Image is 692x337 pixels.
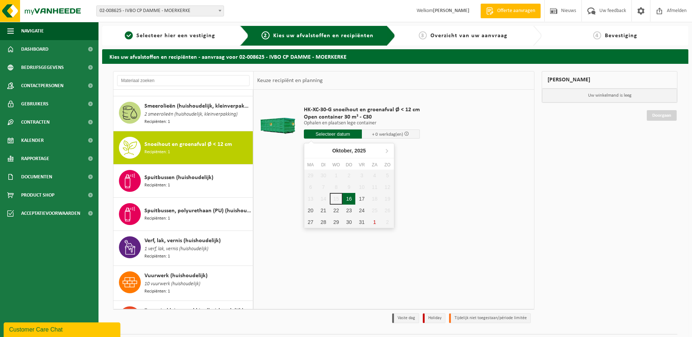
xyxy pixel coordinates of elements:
[368,161,381,168] div: za
[343,205,355,216] div: 23
[304,216,317,228] div: 27
[144,253,170,260] span: Recipiënten: 1
[304,121,420,126] p: Ophalen en plaatsen lege container
[329,145,369,156] div: Oktober,
[542,71,677,89] div: [PERSON_NAME]
[343,161,355,168] div: do
[317,205,330,216] div: 21
[97,6,224,16] span: 02-008625 - IVBO CP DAMME - MOERKERKE
[355,193,368,205] div: 17
[317,216,330,228] div: 28
[480,4,541,18] a: Offerte aanvragen
[113,301,253,336] button: Zuren in kleinverpakking(huishoudelijk)
[144,206,251,215] span: Spuitbussen, polyurethaan (PU) (huishoudelijk)
[21,150,49,168] span: Rapportage
[117,75,250,86] input: Materiaal zoeken
[96,5,224,16] span: 02-008625 - IVBO CP DAMME - MOERKERKE
[304,106,420,113] span: HK-XC-30-G snoeihout en groenafval Ø < 12 cm
[21,113,50,131] span: Contracten
[21,58,64,77] span: Bedrijfsgegevens
[262,31,270,39] span: 2
[144,306,244,315] span: Zuren in kleinverpakking(huishoudelijk)
[21,204,80,222] span: Acceptatievoorwaarden
[144,140,232,149] span: Snoeihout en groenafval Ø < 12 cm
[144,288,170,295] span: Recipiënten: 1
[113,198,253,231] button: Spuitbussen, polyurethaan (PU) (huishoudelijk) Recipiënten: 1
[144,182,170,189] span: Recipiënten: 1
[392,313,419,323] li: Vaste dag
[113,96,253,131] button: Smeerolieën (huishoudelijk, kleinverpakking) 2 smeerolieën (huishoudelijk, kleinverpakking) Recip...
[423,313,445,323] li: Holiday
[355,216,368,228] div: 31
[355,205,368,216] div: 24
[144,111,237,119] span: 2 smeerolieën (huishoudelijk, kleinverpakking)
[21,131,44,150] span: Kalender
[304,161,317,168] div: ma
[102,49,688,63] h2: Kies uw afvalstoffen en recipiënten - aanvraag voor 02-008625 - IVBO CP DAMME - MOERKERKE
[330,161,343,168] div: wo
[593,31,601,39] span: 4
[106,31,234,40] a: 1Selecteer hier een vestiging
[355,161,368,168] div: vr
[4,321,122,337] iframe: chat widget
[343,216,355,228] div: 30
[381,161,394,168] div: zo
[647,110,677,121] a: Doorgaan
[144,102,251,111] span: Smeerolieën (huishoudelijk, kleinverpakking)
[21,22,44,40] span: Navigatie
[430,33,507,39] span: Overzicht van uw aanvraag
[304,113,420,121] span: Open container 30 m³ - C30
[113,266,253,301] button: Vuurwerk (huishoudelijk) 10 vuurwerk (huishoudelijk) Recipiënten: 1
[113,131,253,164] button: Snoeihout en groenafval Ø < 12 cm Recipiënten: 1
[304,205,317,216] div: 20
[144,173,213,182] span: Spuitbussen (huishoudelijk)
[144,280,200,288] span: 10 vuurwerk (huishoudelijk)
[330,216,343,228] div: 29
[355,148,366,153] i: 2025
[144,149,170,156] span: Recipiënten: 1
[144,271,208,280] span: Vuurwerk (huishoudelijk)
[21,77,63,95] span: Contactpersonen
[21,40,49,58] span: Dashboard
[21,168,52,186] span: Documenten
[113,231,253,266] button: Verf, lak, vernis (huishoudelijk) 1 verf, lak, vernis (huishoudelijk) Recipiënten: 1
[254,71,326,90] div: Keuze recipiënt en planning
[21,95,49,113] span: Gebruikers
[330,205,343,216] div: 22
[125,31,133,39] span: 1
[419,31,427,39] span: 3
[144,245,208,253] span: 1 verf, lak, vernis (huishoudelijk)
[372,132,403,137] span: + 0 werkdag(en)
[21,186,54,204] span: Product Shop
[449,313,531,323] li: Tijdelijk niet toegestaan/période limitée
[144,236,221,245] span: Verf, lak, vernis (huishoudelijk)
[605,33,637,39] span: Bevestiging
[433,8,469,13] strong: [PERSON_NAME]
[495,7,537,15] span: Offerte aanvragen
[304,129,362,139] input: Selecteer datum
[542,89,677,102] p: Uw winkelmand is leeg
[136,33,215,39] span: Selecteer hier een vestiging
[343,193,355,205] div: 16
[273,33,374,39] span: Kies uw afvalstoffen en recipiënten
[144,119,170,125] span: Recipiënten: 1
[113,164,253,198] button: Spuitbussen (huishoudelijk) Recipiënten: 1
[144,215,170,222] span: Recipiënten: 1
[317,161,330,168] div: di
